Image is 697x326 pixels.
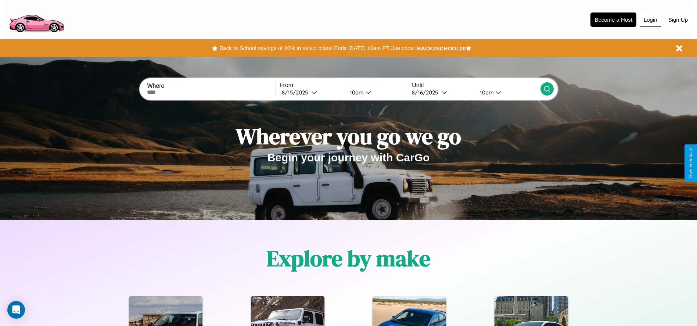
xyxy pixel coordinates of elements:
button: Sign Up [665,13,691,26]
h1: Explore by make [267,243,430,273]
div: Give Feedback [688,148,693,178]
img: logo [6,4,67,34]
label: Where [147,83,275,89]
b: BACK2SCHOOL20 [417,45,466,51]
div: 10am [476,89,496,96]
div: 8 / 16 / 2025 [412,89,442,96]
button: Login [640,13,661,27]
div: Open Intercom Messenger [7,301,25,319]
div: 8 / 15 / 2025 [282,89,312,96]
button: 10am [344,89,408,96]
label: Until [412,82,540,89]
button: 10am [474,89,540,96]
label: From [280,82,408,89]
button: Become a Host [590,12,636,27]
div: 10am [346,89,366,96]
button: 8/15/2025 [280,89,344,96]
button: Back to School savings of 20% in select cities! Ends [DATE] 10am PT.Use code: [218,43,417,53]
